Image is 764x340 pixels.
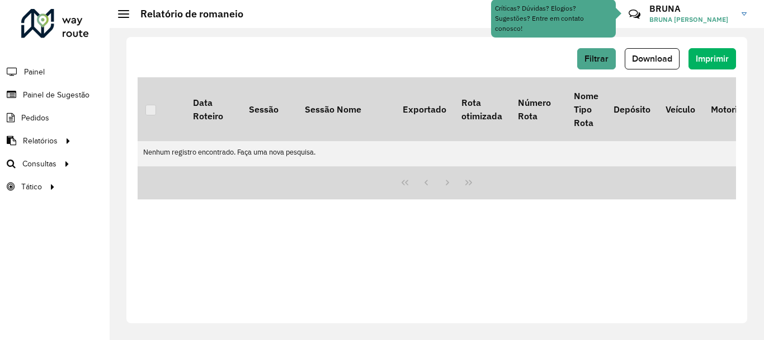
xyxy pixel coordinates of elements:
th: Nome Tipo Rota [566,77,606,141]
th: Exportado [395,77,454,141]
a: Contato Rápido [622,2,647,26]
th: Número Rota [510,77,566,141]
h3: BRUNA [649,3,733,14]
th: Depósito [606,77,658,141]
button: Download [625,48,680,69]
th: Motorista [703,77,757,141]
span: Imprimir [696,54,729,63]
button: Filtrar [577,48,616,69]
th: Data Roteiro [185,77,241,141]
span: Painel de Sugestão [23,89,89,101]
span: BRUNA [PERSON_NAME] [649,15,733,25]
button: Imprimir [688,48,736,69]
th: Sessão Nome [297,77,395,141]
span: Tático [21,181,42,193]
span: Consultas [22,158,56,170]
span: Painel [24,66,45,78]
span: Filtrar [584,54,609,63]
h2: Relatório de romaneio [129,8,243,20]
span: Download [632,54,672,63]
span: Pedidos [21,112,49,124]
th: Sessão [241,77,297,141]
span: Relatórios [23,135,58,147]
th: Rota otimizada [454,77,510,141]
th: Veículo [658,77,703,141]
